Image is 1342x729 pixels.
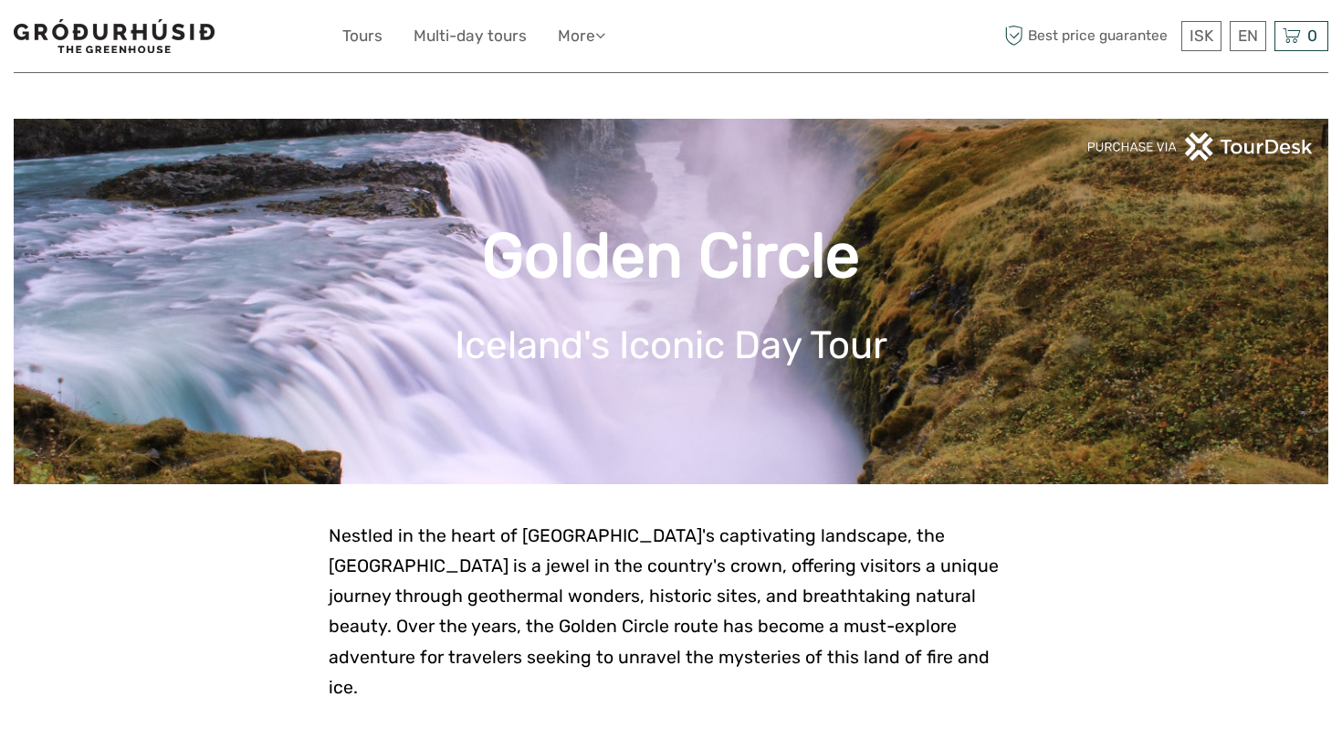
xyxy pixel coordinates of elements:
[558,23,605,49] a: More
[1086,132,1315,161] img: PurchaseViaTourDeskwhite.png
[1190,26,1213,45] span: ISK
[342,23,383,49] a: Tours
[329,525,999,698] span: Nestled in the heart of [GEOGRAPHIC_DATA]'s captivating landscape, the [GEOGRAPHIC_DATA] is a jew...
[414,23,527,49] a: Multi-day tours
[1230,21,1266,51] div: EN
[1305,26,1320,45] span: 0
[41,322,1301,368] h1: Iceland's Iconic Day Tour
[14,19,215,53] img: 1578-341a38b5-ce05-4595-9f3d-b8aa3718a0b3_logo_small.jpg
[41,219,1301,293] h1: Golden Circle
[1000,21,1177,51] span: Best price guarantee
